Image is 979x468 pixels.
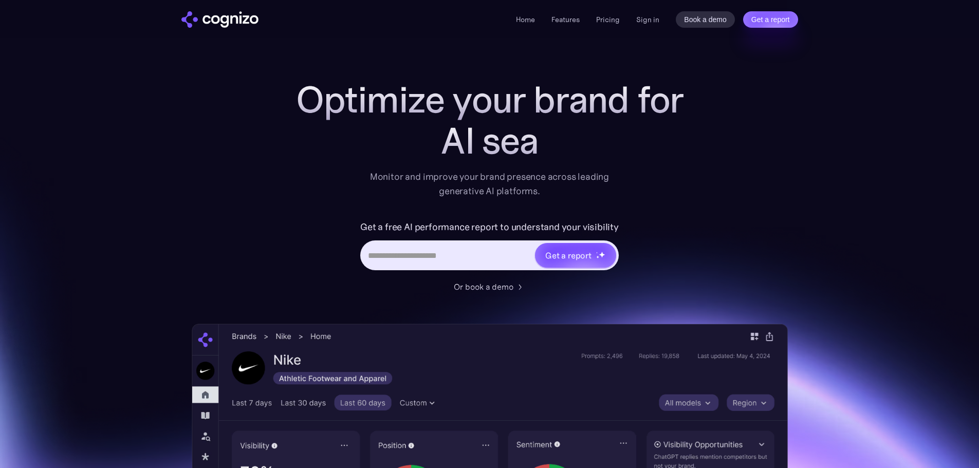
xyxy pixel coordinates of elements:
[545,249,592,261] div: Get a report
[181,11,258,28] img: cognizo logo
[596,15,620,24] a: Pricing
[360,219,619,275] form: Hero URL Input Form
[599,251,605,258] img: star
[454,280,513,293] div: Or book a demo
[596,255,600,259] img: star
[534,242,617,269] a: Get a reportstarstarstar
[363,170,616,198] div: Monitor and improve your brand presence across leading generative AI platforms.
[516,15,535,24] a: Home
[676,11,735,28] a: Book a demo
[454,280,526,293] a: Or book a demo
[551,15,580,24] a: Features
[284,120,695,161] div: AI sea
[743,11,798,28] a: Get a report
[181,11,258,28] a: home
[636,13,659,26] a: Sign in
[596,252,598,253] img: star
[360,219,619,235] label: Get a free AI performance report to understand your visibility
[284,79,695,120] h1: Optimize your brand for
